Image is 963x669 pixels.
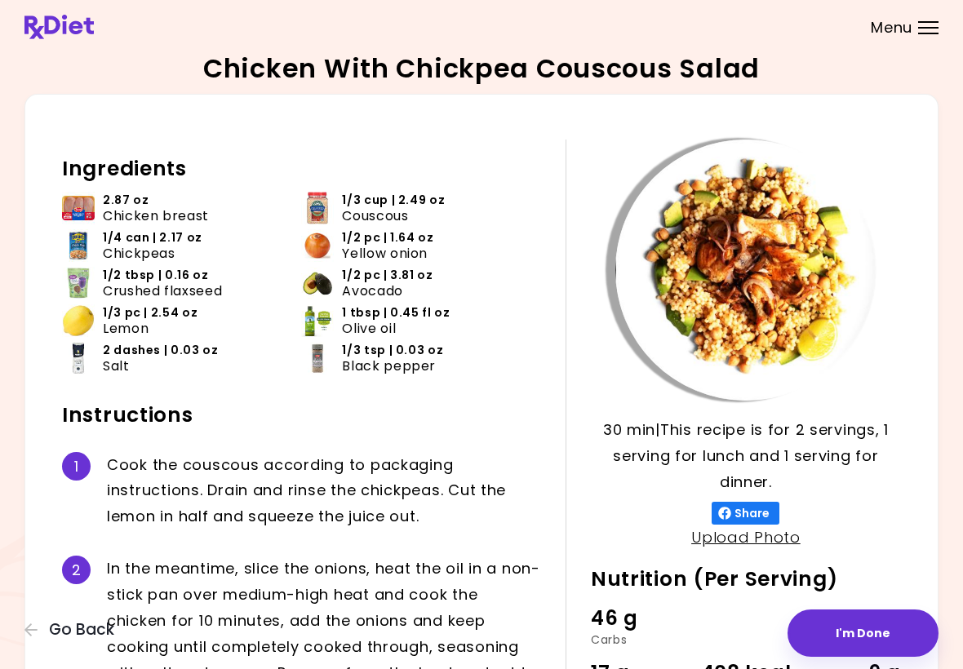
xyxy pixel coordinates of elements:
span: Lemon [103,321,149,336]
span: Chicken breast [103,208,209,224]
div: C o o k t h e c o u s c o u s a c c o r d i n g t o p a c k a g i n g i n s t r u c t i o n s . D... [107,452,541,530]
h2: Instructions [62,402,541,428]
a: Upload Photo [691,527,801,547]
span: 1 tbsp | 0.45 fl oz [342,305,450,321]
p: 30 min | This recipe is for 2 servings, 1 serving for lunch and 1 serving for dinner. [591,417,901,495]
img: RxDiet [24,15,94,39]
button: Go Back [24,621,122,639]
button: Share [712,502,779,525]
div: 2 [62,556,91,584]
span: Avocado [342,283,402,299]
span: 2.87 oz [103,193,149,208]
h2: Ingredients [62,156,541,182]
span: Salt [103,358,130,374]
span: 1/4 can | 2.17 oz [103,230,202,246]
div: 17 g [797,603,901,634]
span: Menu [871,20,912,35]
div: Carbs [591,634,695,645]
span: 1/2 pc | 3.81 oz [342,268,433,283]
span: Couscous [342,208,408,224]
span: Olive oil [342,321,396,336]
span: Black pepper [342,358,436,374]
span: 1/3 tsp | 0.03 oz [342,343,443,358]
div: 1 [62,452,91,481]
div: 46 g [591,603,695,634]
button: I'm Done [788,609,939,657]
span: Yellow onion [342,246,428,261]
span: Share [731,507,773,520]
h2: Chicken With Chickpea Couscous Salad [203,55,760,82]
span: Chickpeas [103,246,175,261]
span: Go Back [49,621,114,639]
span: 1/3 pc | 2.54 oz [103,305,197,321]
span: Crushed flaxseed [103,283,222,299]
span: 1/2 tbsp | 0.16 oz [103,268,209,283]
span: 1/3 cup | 2.49 oz [342,193,445,208]
span: 1/2 pc | 1.64 oz [342,230,433,246]
span: 2 dashes | 0.03 oz [103,343,219,358]
h2: Nutrition (Per Serving) [591,566,901,592]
